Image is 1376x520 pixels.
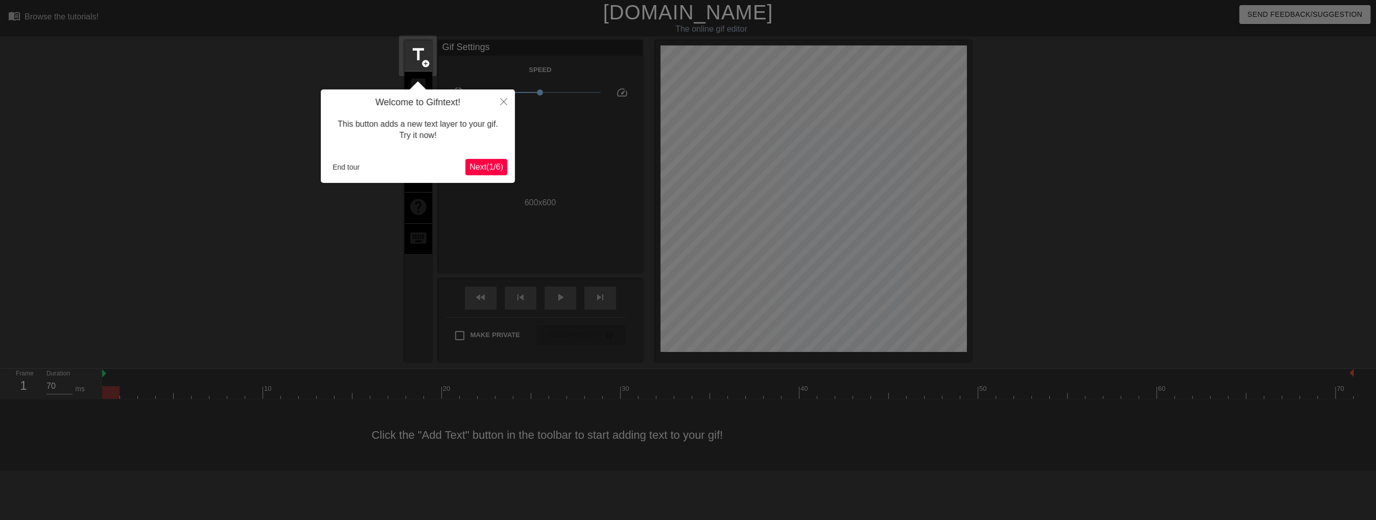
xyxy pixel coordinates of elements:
span: Next ( 1 / 6 ) [469,162,503,171]
div: This button adds a new text layer to your gif. Try it now! [328,108,507,152]
button: End tour [328,159,364,175]
button: Next [465,159,507,175]
button: Close [492,89,515,113]
h4: Welcome to Gifntext! [328,97,507,108]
